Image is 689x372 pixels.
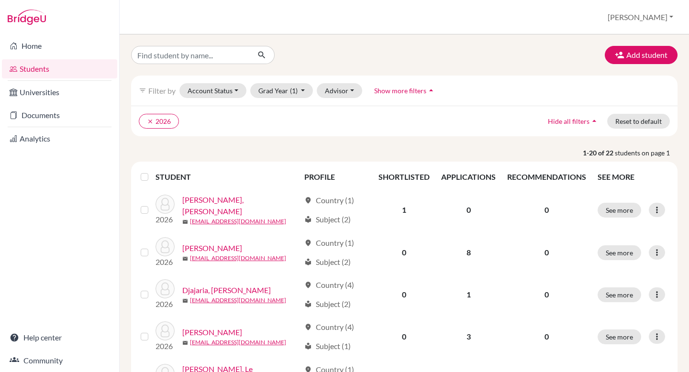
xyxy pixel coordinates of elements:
img: Djajaria, Christopher Kent [156,279,175,298]
img: Coelho, Julia Machuca [156,195,175,214]
span: local_library [304,216,312,223]
button: See more [598,203,641,218]
img: Bridge-U [8,10,46,25]
a: [PERSON_NAME] [182,242,242,254]
span: mail [182,219,188,225]
td: 8 [435,231,501,274]
td: 1 [373,188,435,231]
button: See more [598,329,641,344]
p: 0 [507,204,586,216]
th: SHORTLISTED [373,165,435,188]
a: Analytics [2,129,117,148]
a: Help center [2,328,117,347]
span: location_on [304,197,312,204]
span: location_on [304,281,312,289]
span: location_on [304,239,312,247]
a: [PERSON_NAME], [PERSON_NAME] [182,194,300,217]
span: Hide all filters [548,117,589,125]
p: 0 [507,331,586,342]
div: Country (1) [304,237,354,249]
span: (1) [290,87,298,95]
p: 2026 [156,214,175,225]
a: Universities [2,83,117,102]
img: Jung, Jeongwon [156,321,175,340]
a: [EMAIL_ADDRESS][DOMAIN_NAME] [190,217,286,226]
a: Documents [2,106,117,125]
th: PROFILE [299,165,373,188]
p: 2026 [156,256,175,268]
button: Grad Year(1) [250,83,313,98]
td: 1 [435,274,501,316]
td: 0 [373,274,435,316]
th: RECOMMENDATIONS [501,165,592,188]
a: [EMAIL_ADDRESS][DOMAIN_NAME] [190,338,286,347]
div: Subject (2) [304,298,351,310]
span: Show more filters [374,87,426,95]
i: clear [147,118,154,125]
a: [EMAIL_ADDRESS][DOMAIN_NAME] [190,296,286,305]
a: [PERSON_NAME] [182,327,242,338]
p: 0 [507,289,586,300]
span: local_library [304,300,312,308]
span: mail [182,298,188,304]
button: See more [598,287,641,302]
p: 2026 [156,298,175,310]
button: Account Status [179,83,246,98]
a: Community [2,351,117,370]
span: local_library [304,258,312,266]
th: STUDENT [156,165,299,188]
td: 3 [435,316,501,358]
button: [PERSON_NAME] [603,8,678,26]
span: mail [182,340,188,346]
button: See more [598,245,641,260]
a: Home [2,36,117,55]
span: location_on [304,323,312,331]
div: Country (4) [304,279,354,291]
button: Advisor [317,83,362,98]
td: 0 [373,316,435,358]
a: Students [2,59,117,78]
div: Country (4) [304,321,354,333]
button: Add student [605,46,678,64]
th: SEE MORE [592,165,674,188]
a: [EMAIL_ADDRESS][DOMAIN_NAME] [190,254,286,263]
i: arrow_drop_up [589,116,599,126]
i: filter_list [139,87,146,94]
div: Country (1) [304,195,354,206]
i: arrow_drop_up [426,86,436,95]
button: Reset to default [607,114,670,129]
th: APPLICATIONS [435,165,501,188]
button: Show more filtersarrow_drop_up [366,83,444,98]
td: 0 [435,188,501,231]
td: 0 [373,231,435,274]
span: students on page 1 [615,148,678,158]
button: Hide all filtersarrow_drop_up [540,114,607,129]
p: 0 [507,247,586,258]
strong: 1-20 of 22 [583,148,615,158]
p: 2026 [156,340,175,352]
span: Filter by [148,86,176,95]
div: Subject (2) [304,256,351,268]
img: Dirga, Jacob [156,237,175,256]
button: clear2026 [139,114,179,129]
span: mail [182,256,188,262]
a: Djajaria, [PERSON_NAME] [182,284,271,296]
span: local_library [304,342,312,350]
input: Find student by name... [131,46,250,64]
div: Subject (2) [304,214,351,225]
div: Subject (1) [304,340,351,352]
